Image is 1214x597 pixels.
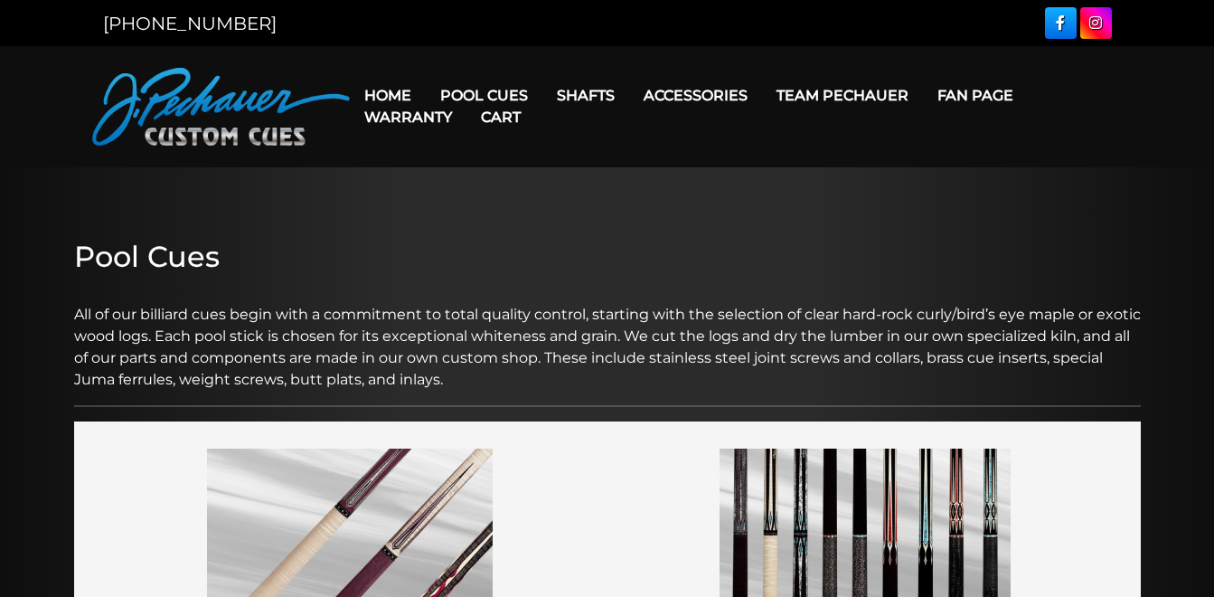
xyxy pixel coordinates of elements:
a: Cart [466,94,535,140]
a: Fan Page [923,72,1028,118]
a: [PHONE_NUMBER] [103,13,277,34]
img: Pechauer Custom Cues [92,68,350,146]
a: Team Pechauer [762,72,923,118]
h2: Pool Cues [74,240,1141,274]
a: Warranty [350,94,466,140]
a: Accessories [629,72,762,118]
a: Pool Cues [426,72,542,118]
p: All of our billiard cues begin with a commitment to total quality control, starting with the sele... [74,282,1141,391]
a: Home [350,72,426,118]
a: Shafts [542,72,629,118]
